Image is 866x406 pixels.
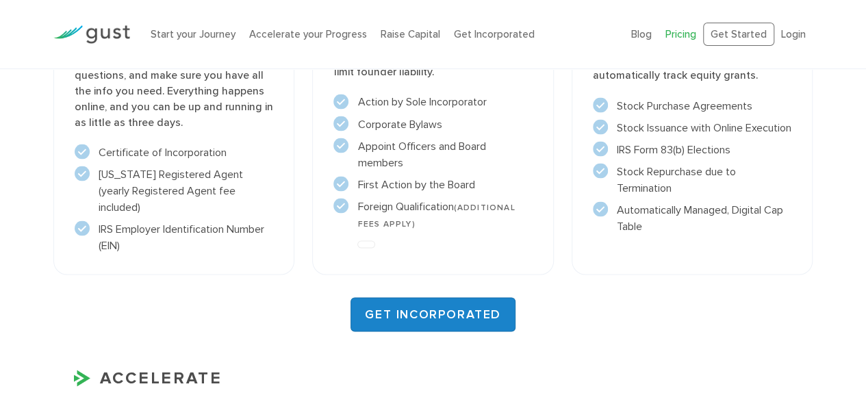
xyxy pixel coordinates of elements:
li: IRS Form 83(b) Elections [593,141,791,157]
h3: ACCELERATE [53,366,813,390]
li: [US_STATE] Registered Agent (yearly Registered Agent fee included) [75,166,273,215]
li: IRS Employer Identification Number (EIN) [75,220,273,253]
span: (ADDITIONAL FEES APPLY) [357,202,515,228]
a: Accelerate your Progress [249,28,367,40]
li: Stock Purchase Agreements [593,97,791,114]
a: Raise Capital [381,28,440,40]
li: Corporate Bylaws [333,116,532,132]
li: Stock Repurchase due to Termination [593,163,791,196]
li: First Action by the Board [333,176,532,192]
li: Action by Sole Incorporator [333,94,532,110]
a: Blog [631,28,652,40]
img: Accelerate Icon X2 [74,370,90,385]
li: Stock Issuance with Online Execution [593,119,791,136]
img: Gust Logo [53,25,130,44]
li: Certificate of Incorporation [75,144,273,160]
li: Appoint Officers and Board members [333,138,532,170]
li: Foreign Qualification [333,198,532,231]
a: Start your Journey [151,28,235,40]
li: Automatically Managed, Digital Cap Table [593,201,791,234]
a: Get Started [703,23,774,47]
a: GET INCORPORATED [351,297,515,331]
a: Get Incorporated [454,28,535,40]
a: Pricing [665,28,696,40]
a: Login [781,28,806,40]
